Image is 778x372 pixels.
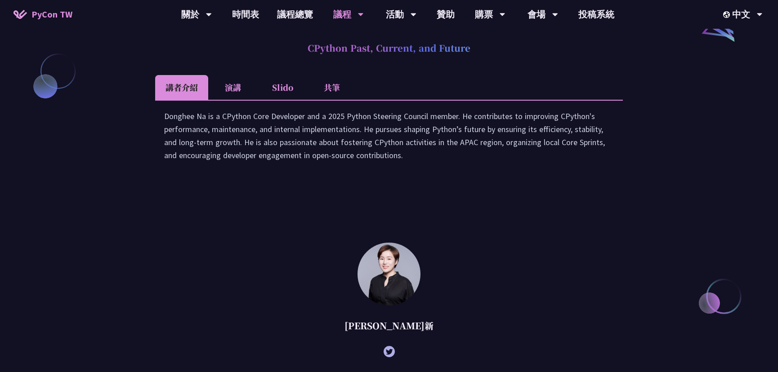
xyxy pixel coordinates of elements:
[155,75,208,100] li: 講者介紹
[164,110,614,171] div: Donghee Na is a CPython Core Developer and a 2025 Python Steering Council member. He contributes ...
[307,75,357,100] li: 共筆
[155,35,623,62] h2: CPython Past, Current, and Future
[31,8,72,21] span: PyCon TW
[723,11,732,18] img: Locale Icon
[4,3,81,26] a: PyCon TW
[358,243,420,306] img: 林滿新
[13,10,27,19] img: Home icon of PyCon TW 2025
[208,75,258,100] li: 演講
[258,75,307,100] li: Slido
[155,312,623,339] div: [PERSON_NAME]新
